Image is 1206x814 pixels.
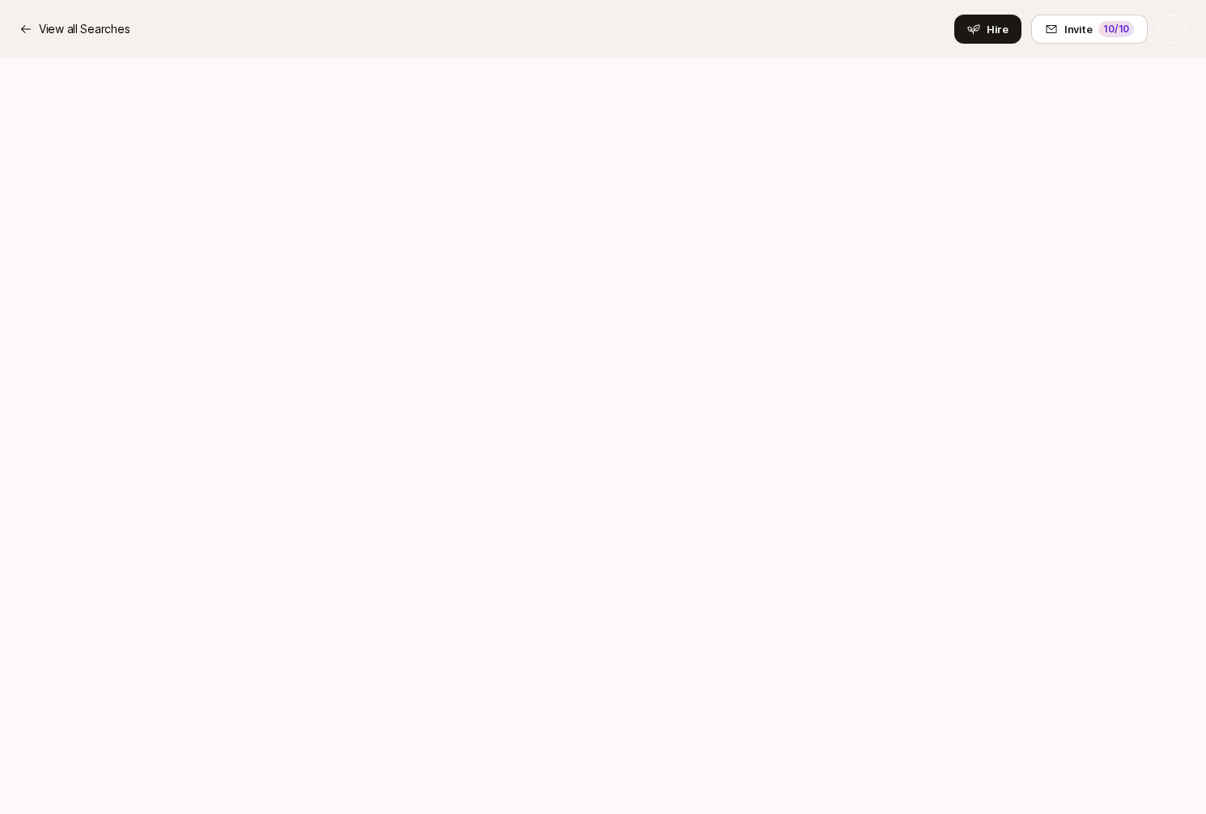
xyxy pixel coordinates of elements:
p: View all Searches [39,19,130,39]
button: Hire [954,15,1021,44]
span: Hire [987,21,1009,37]
div: 10 /10 [1098,21,1134,37]
button: Invite10/10 [1031,15,1148,44]
span: Invite [1064,21,1092,37]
